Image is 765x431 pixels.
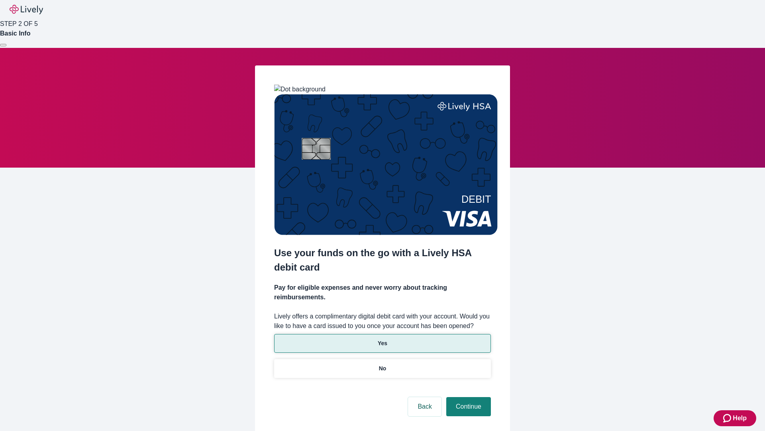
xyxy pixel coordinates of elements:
[274,359,491,378] button: No
[274,312,491,331] label: Lively offers a complimentary digital debit card with your account. Would you like to have a card...
[274,246,491,275] h2: Use your funds on the go with a Lively HSA debit card
[446,397,491,416] button: Continue
[10,5,43,14] img: Lively
[733,413,747,423] span: Help
[378,339,387,348] p: Yes
[274,85,326,94] img: Dot background
[274,94,498,235] img: Debit card
[274,283,491,302] h4: Pay for eligible expenses and never worry about tracking reimbursements.
[274,334,491,353] button: Yes
[379,364,386,373] p: No
[714,410,756,426] button: Zendesk support iconHelp
[723,413,733,423] svg: Zendesk support icon
[408,397,441,416] button: Back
